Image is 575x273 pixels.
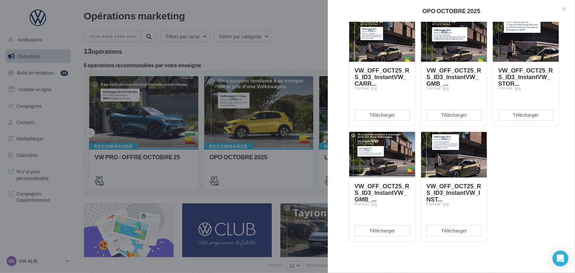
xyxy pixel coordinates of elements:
span: VW_OFF_OCT25_RS_ID3_InstantVW_GMB_... [426,67,481,87]
div: OPO OCTOBRE 2025 [338,8,564,14]
span: VW_OFF_OCT25_RS_ID3_InstantVW_STOR... [498,67,553,87]
div: Format: jpg [498,85,554,91]
div: Format: jpg [355,85,410,91]
span: VW_OFF_OCT25_RS_ID3_InstantVW_CARR... [355,67,409,87]
button: Télécharger [426,109,482,121]
div: Open Intercom Messenger [553,251,568,266]
span: VW_OFF_OCT25_RS_ID3_InstantVW_GMB_... [355,182,409,203]
button: Télécharger [498,109,554,121]
span: VW_OFF_OCT25_RS_ID3_InstantVW_INST... [426,182,481,203]
div: Format: jpg [426,201,482,207]
div: Format: jpg [355,201,410,207]
button: Télécharger [426,225,482,236]
button: Télécharger [355,109,410,121]
button: Télécharger [355,225,410,236]
div: Format: jpg [426,85,482,91]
